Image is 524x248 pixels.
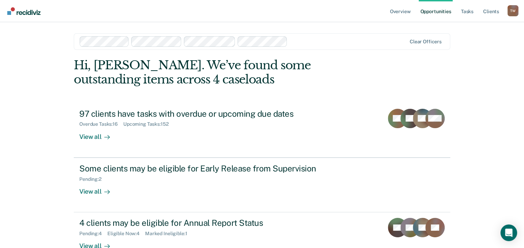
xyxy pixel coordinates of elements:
div: Marked Ineligible : 1 [145,231,193,237]
div: 4 clients may be eligible for Annual Report Status [79,218,322,228]
div: Upcoming Tasks : 152 [123,121,174,127]
div: Hi, [PERSON_NAME]. We’ve found some outstanding items across 4 caseloads [74,58,375,87]
div: View all [79,182,118,195]
div: Some clients may be eligible for Early Release from Supervision [79,163,322,174]
div: Pending : 4 [79,231,107,237]
div: T W [507,5,518,16]
button: Profile dropdown button [507,5,518,16]
div: Open Intercom Messenger [500,224,517,241]
div: View all [79,127,118,141]
a: Some clients may be eligible for Early Release from SupervisionPending:2View all [74,158,450,212]
div: 97 clients have tasks with overdue or upcoming due dates [79,109,322,119]
a: 97 clients have tasks with overdue or upcoming due datesOverdue Tasks:16Upcoming Tasks:152View all [74,103,450,158]
img: Recidiviz [7,7,41,15]
div: Eligible Now : 4 [107,231,145,237]
div: Overdue Tasks : 16 [79,121,123,127]
div: Pending : 2 [79,176,107,182]
div: Clear officers [410,39,442,45]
